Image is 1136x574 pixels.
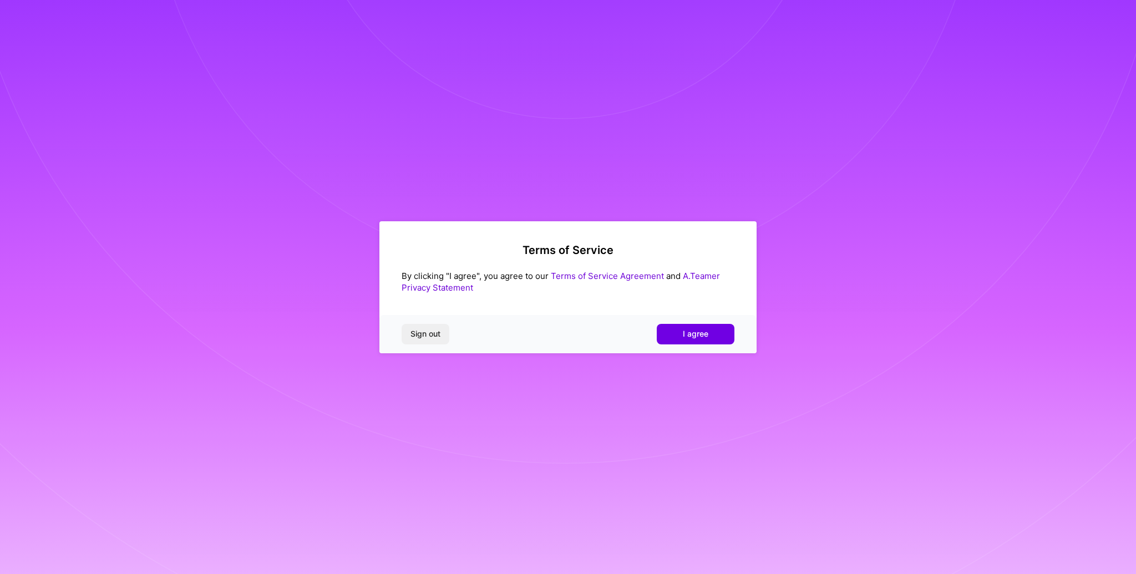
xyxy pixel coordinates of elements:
h2: Terms of Service [402,243,734,257]
a: Terms of Service Agreement [551,271,664,281]
span: I agree [683,328,708,339]
span: Sign out [410,328,440,339]
div: By clicking "I agree", you agree to our and [402,270,734,293]
button: Sign out [402,324,449,344]
button: I agree [657,324,734,344]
